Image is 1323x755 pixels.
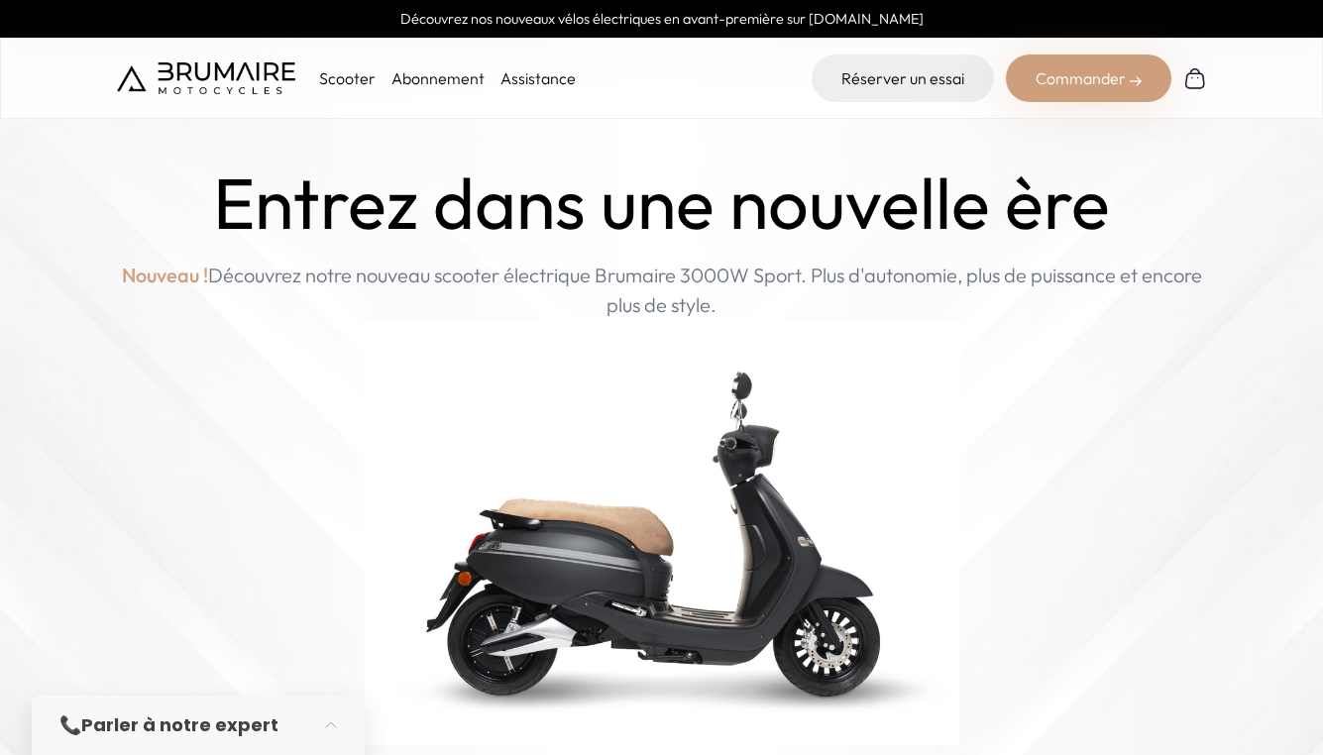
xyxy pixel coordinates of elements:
[812,54,994,102] a: Réserver un essai
[122,261,208,290] span: Nouveau !
[117,261,1207,320] p: Découvrez notre nouveau scooter électrique Brumaire 3000W Sport. Plus d'autonomie, plus de puissa...
[1006,54,1171,102] div: Commander
[1130,75,1142,87] img: right-arrow-2.png
[319,66,376,90] p: Scooter
[117,62,295,94] img: Brumaire Motocycles
[391,68,485,88] a: Abonnement
[500,68,576,88] a: Assistance
[1183,66,1207,90] img: Panier
[213,162,1110,245] h1: Entrez dans une nouvelle ère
